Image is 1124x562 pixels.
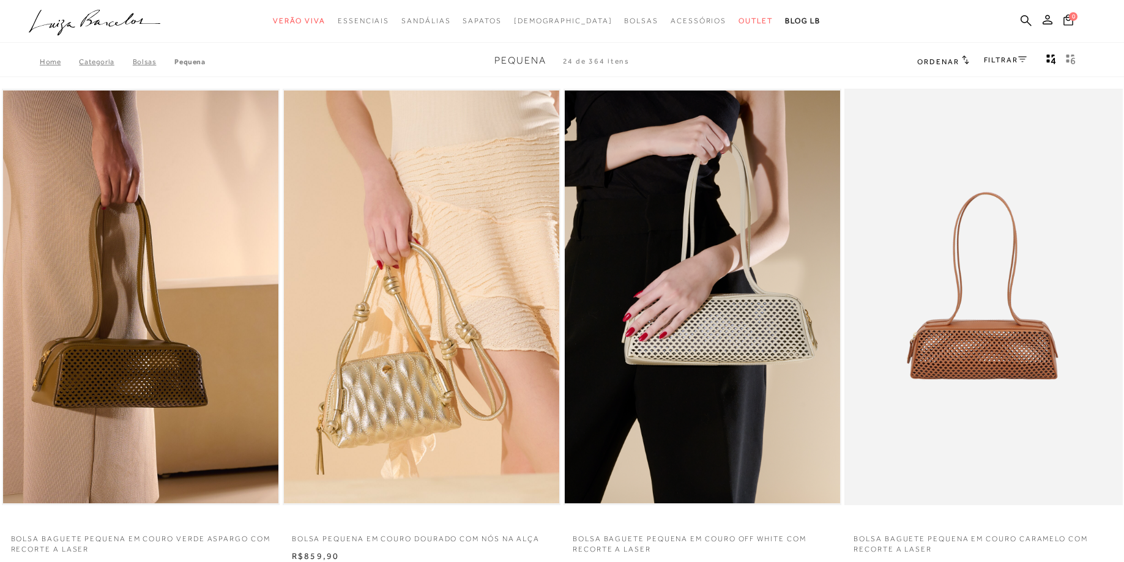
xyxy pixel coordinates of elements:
a: categoryNavScreenReaderText [463,10,501,32]
img: BOLSA PEQUENA EM COURO DOURADO COM NÓS NA ALÇA [284,91,559,503]
a: BLOG LB [785,10,821,32]
img: BOLSA BAGUETE PEQUENA EM COURO VERDE ASPARGO COM RECORTE A LASER [3,91,278,503]
a: categoryNavScreenReaderText [624,10,658,32]
a: FILTRAR [984,56,1027,64]
a: BOLSA BAGUETE PEQUENA EM COURO VERDE ASPARGO COM RECORTE A LASER BOLSA BAGUETE PEQUENA EM COURO V... [3,91,278,503]
a: Home [40,57,79,66]
span: Acessórios [671,17,726,25]
button: 0 [1060,13,1077,30]
span: [DEMOGRAPHIC_DATA] [514,17,612,25]
a: BOLSA BAGUETE PEQUENA EM COURO CARAMELO COM RECORTE A LASER [844,527,1122,555]
a: BOLSA BAGUETE PEQUENA EM COURO OFF WHITE COM RECORTE A LASER [564,527,841,555]
img: BOLSA BAGUETE PEQUENA EM COURO OFF WHITE COM RECORTE A LASER [565,91,840,503]
a: categoryNavScreenReaderText [273,10,326,32]
a: categoryNavScreenReaderText [739,10,773,32]
button: gridText6Desc [1062,53,1079,69]
a: Bolsas [133,57,175,66]
a: BOLSA PEQUENA EM COURO DOURADO COM NÓS NA ALÇA BOLSA PEQUENA EM COURO DOURADO COM NÓS NA ALÇA [284,91,559,503]
span: 0 [1069,12,1077,21]
button: Mostrar 4 produtos por linha [1043,53,1060,69]
span: Ordenar [917,57,959,66]
a: BOLSA PEQUENA EM COURO DOURADO COM NÓS NA ALÇA [283,527,560,544]
span: Sapatos [463,17,501,25]
span: Verão Viva [273,17,326,25]
img: BOLSA BAGUETE PEQUENA EM COURO CARAMELO COM RECORTE A LASER [846,91,1121,503]
span: R$859,90 [292,551,340,561]
a: Pequena [174,57,205,66]
a: Categoria [79,57,132,66]
span: Essenciais [338,17,389,25]
a: categoryNavScreenReaderText [401,10,450,32]
a: categoryNavScreenReaderText [338,10,389,32]
a: BOLSA BAGUETE PEQUENA EM COURO CARAMELO COM RECORTE A LASER BOLSA BAGUETE PEQUENA EM COURO CARAME... [846,91,1121,503]
span: Bolsas [624,17,658,25]
a: BOLSA BAGUETE PEQUENA EM COURO VERDE ASPARGO COM RECORTE A LASER [2,527,280,555]
span: BLOG LB [785,17,821,25]
span: 24 de 364 itens [563,57,630,65]
a: noSubCategoriesText [514,10,612,32]
span: Sandálias [401,17,450,25]
span: Outlet [739,17,773,25]
a: BOLSA BAGUETE PEQUENA EM COURO OFF WHITE COM RECORTE A LASER BOLSA BAGUETE PEQUENA EM COURO OFF W... [565,91,840,503]
a: categoryNavScreenReaderText [671,10,726,32]
span: Pequena [494,55,546,66]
